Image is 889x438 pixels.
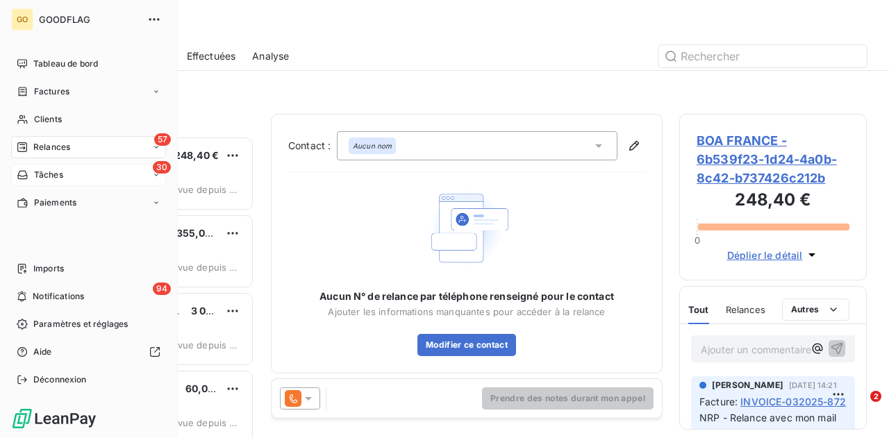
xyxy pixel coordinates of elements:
[417,334,516,356] button: Modifier ce contact
[154,133,171,146] span: 57
[33,346,52,358] span: Aide
[11,341,166,363] a: Aide
[319,289,614,303] span: Aucun N° de relance par téléphone renseigné pour le contact
[187,49,236,63] span: Effectuées
[167,227,221,239] span: 2 355,00 €
[723,247,824,263] button: Déplier le détail
[163,262,241,273] span: prévue depuis 317 jours
[727,248,803,262] span: Déplier le détail
[695,235,700,246] span: 0
[688,304,709,315] span: Tout
[782,298,849,321] button: Autres
[163,184,241,195] span: prévue depuis 345 jours
[697,187,849,215] h3: 248,40 €
[34,85,69,98] span: Factures
[658,45,867,67] input: Rechercher
[11,407,97,430] img: Logo LeanPay
[712,379,783,391] span: [PERSON_NAME]
[174,149,219,161] span: 248,40 €
[870,391,881,402] span: 2
[185,382,224,394] span: 60,00 €
[11,8,33,31] div: GO
[482,387,654,410] button: Prendre des notes durant mon appel
[328,306,605,317] span: Ajouter les informations manquantes pour accéder à la relance
[288,139,337,153] label: Contact :
[163,339,241,351] span: prévue depuis 307 jours
[33,318,128,330] span: Paramètres et réglages
[39,14,139,25] span: GOODFLAG
[33,373,87,386] span: Déconnexion
[697,131,849,187] span: BOA FRANCE - 6b539f23-1d24-4a0b-8c42-b737426c212b
[34,169,63,181] span: Tâches
[34,113,62,126] span: Clients
[153,161,171,174] span: 30
[34,196,76,209] span: Paiements
[33,141,70,153] span: Relances
[422,183,511,273] img: Empty state
[789,381,837,389] span: [DATE] 14:21
[726,304,765,315] span: Relances
[33,290,84,303] span: Notifications
[699,394,738,409] span: Facture :
[353,141,392,151] em: Aucun nom
[153,283,171,295] span: 94
[191,305,244,317] span: 3 000,00 €
[842,391,875,424] iframe: Intercom live chat
[33,262,64,275] span: Imports
[252,49,289,63] span: Analyse
[33,58,98,70] span: Tableau de bord
[163,417,241,428] span: prévue depuis 285 jours
[740,394,846,409] span: INVOICE-032025-872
